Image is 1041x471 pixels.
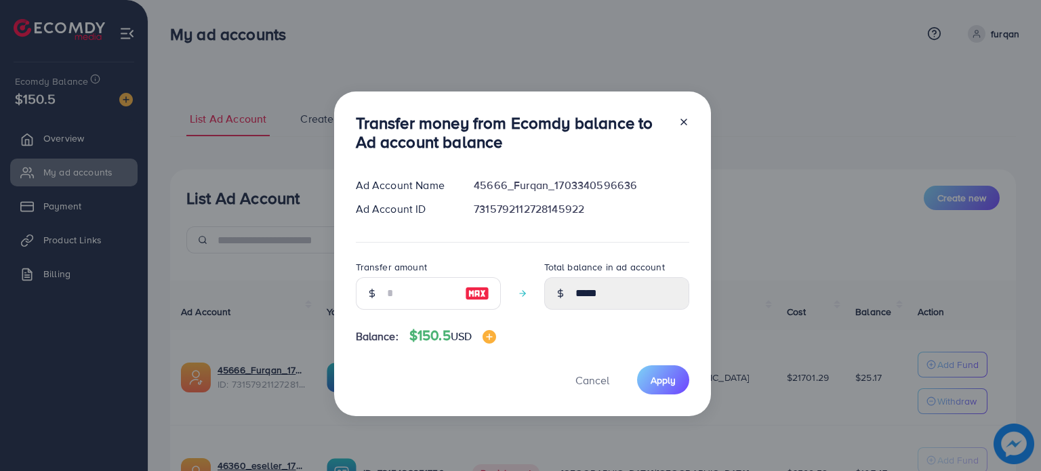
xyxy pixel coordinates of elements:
[575,373,609,388] span: Cancel
[345,178,464,193] div: Ad Account Name
[463,201,699,217] div: 7315792112728145922
[409,327,496,344] h4: $150.5
[356,260,427,274] label: Transfer amount
[463,178,699,193] div: 45666_Furqan_1703340596636
[451,329,472,344] span: USD
[356,329,399,344] span: Balance:
[544,260,665,274] label: Total balance in ad account
[465,285,489,302] img: image
[637,365,689,394] button: Apply
[558,365,626,394] button: Cancel
[483,330,496,344] img: image
[651,373,676,387] span: Apply
[356,113,668,152] h3: Transfer money from Ecomdy balance to Ad account balance
[345,201,464,217] div: Ad Account ID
